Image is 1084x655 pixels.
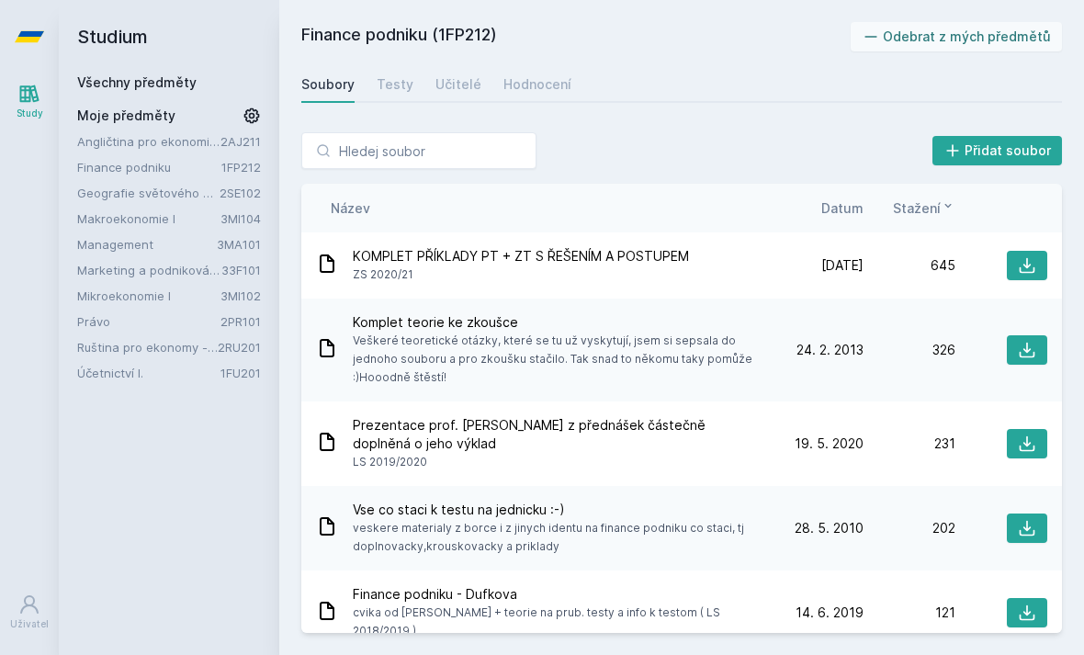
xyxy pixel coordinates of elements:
[893,198,955,218] button: Stažení
[353,247,689,265] span: KOMPLET PŘÍKLADY PT + ZT S ŘEŠENÍM A POSTUPEM
[864,341,955,359] div: 326
[353,604,764,640] span: cvika od [PERSON_NAME] + teorie na prub. testy a info k testom ( LS 2018/2019 )
[77,107,175,125] span: Moje předměty
[795,519,864,537] span: 28. 5. 2010
[377,75,413,94] div: Testy
[77,261,221,279] a: Marketing a podniková politika
[221,263,261,277] a: 33F101
[851,22,1063,51] button: Odebrat z mých předmětů
[77,158,221,176] a: Finance podniku
[4,584,55,640] a: Uživatel
[353,519,764,556] span: veskere materialy z borce i z jinych identu na finance podniku co staci, tj doplnovacky,krouskova...
[353,332,764,387] span: Veškeré teoretické otázky, které se tu už vyskytují, jsem si sepsala do jednoho souboru a pro zko...
[796,341,864,359] span: 24. 2. 2013
[353,453,764,471] span: LS 2019/2020
[864,519,955,537] div: 202
[821,256,864,275] span: [DATE]
[893,198,941,218] span: Stažení
[10,617,49,631] div: Uživatel
[220,314,261,329] a: 2PR101
[864,604,955,622] div: 121
[301,66,355,103] a: Soubory
[77,312,220,331] a: Právo
[864,256,955,275] div: 645
[301,132,536,169] input: Hledej soubor
[221,160,261,175] a: 1FP212
[821,198,864,218] button: Datum
[77,209,220,228] a: Makroekonomie I
[503,75,571,94] div: Hodnocení
[353,265,689,284] span: ZS 2020/21
[77,235,217,254] a: Management
[795,435,864,453] span: 19. 5. 2020
[77,132,220,151] a: Angličtina pro ekonomická studia 1 (B2/C1)
[220,134,261,149] a: 2AJ211
[377,66,413,103] a: Testy
[353,313,764,332] span: Komplet teorie ke zkoušce
[301,75,355,94] div: Soubory
[77,74,197,90] a: Všechny předměty
[4,73,55,130] a: Study
[353,501,764,519] span: Vse co staci k testu na jednicku :-)
[932,136,1063,165] button: Přidat soubor
[503,66,571,103] a: Hodnocení
[353,585,764,604] span: Finance podniku - Dufkova
[435,66,481,103] a: Učitelé
[301,22,851,51] h2: Finance podniku (1FP212)
[77,184,220,202] a: Geografie světového hospodářství
[435,75,481,94] div: Učitelé
[220,186,261,200] a: 2SE102
[220,288,261,303] a: 3MI102
[218,340,261,355] a: 2RU201
[796,604,864,622] span: 14. 6. 2019
[77,287,220,305] a: Mikroekonomie I
[864,435,955,453] div: 231
[353,416,764,453] span: Prezentace prof. [PERSON_NAME] z přednášek částečně doplněná o jeho výklad
[220,366,261,380] a: 1FU201
[217,237,261,252] a: 3MA101
[331,198,370,218] button: Název
[77,338,218,356] a: Ruština pro ekonomy - pokročilá úroveň 1 (B2)
[17,107,43,120] div: Study
[77,364,220,382] a: Účetnictví I.
[220,211,261,226] a: 3MI104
